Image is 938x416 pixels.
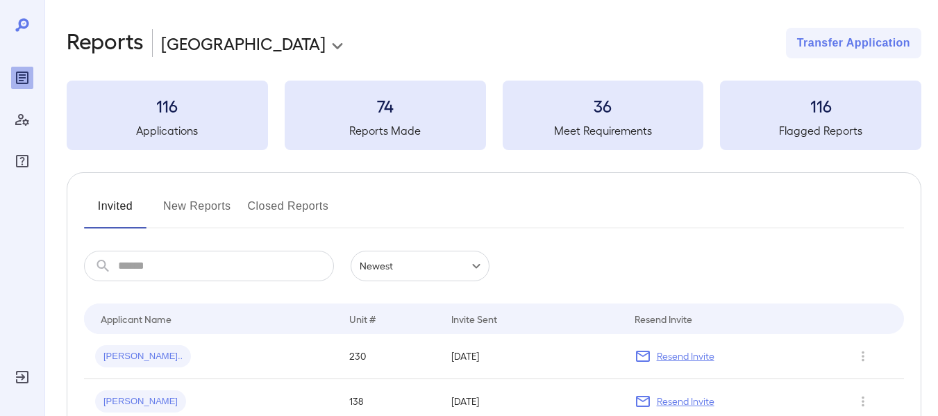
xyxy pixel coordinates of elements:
div: FAQ [11,150,33,172]
h5: Reports Made [285,122,486,139]
div: Resend Invite [635,310,692,327]
div: Unit # [349,310,376,327]
button: New Reports [163,195,231,228]
h3: 116 [67,94,268,117]
h2: Reports [67,28,144,58]
div: Reports [11,67,33,89]
span: [PERSON_NAME] [95,395,186,408]
h3: 36 [503,94,704,117]
h3: 116 [720,94,921,117]
td: [DATE] [440,334,623,379]
h5: Applications [67,122,268,139]
h5: Meet Requirements [503,122,704,139]
td: 230 [338,334,440,379]
button: Row Actions [852,390,874,413]
h3: 74 [285,94,486,117]
p: [GEOGRAPHIC_DATA] [161,32,326,54]
span: [PERSON_NAME].. [95,350,191,363]
button: Invited [84,195,146,228]
summary: 116Applications74Reports Made36Meet Requirements116Flagged Reports [67,81,921,150]
button: Row Actions [852,345,874,367]
div: Applicant Name [101,310,171,327]
div: Manage Users [11,108,33,131]
h5: Flagged Reports [720,122,921,139]
button: Transfer Application [786,28,921,58]
p: Resend Invite [657,349,714,363]
p: Resend Invite [657,394,714,408]
div: Log Out [11,366,33,388]
div: Newest [351,251,489,281]
div: Invite Sent [451,310,497,327]
button: Closed Reports [248,195,329,228]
